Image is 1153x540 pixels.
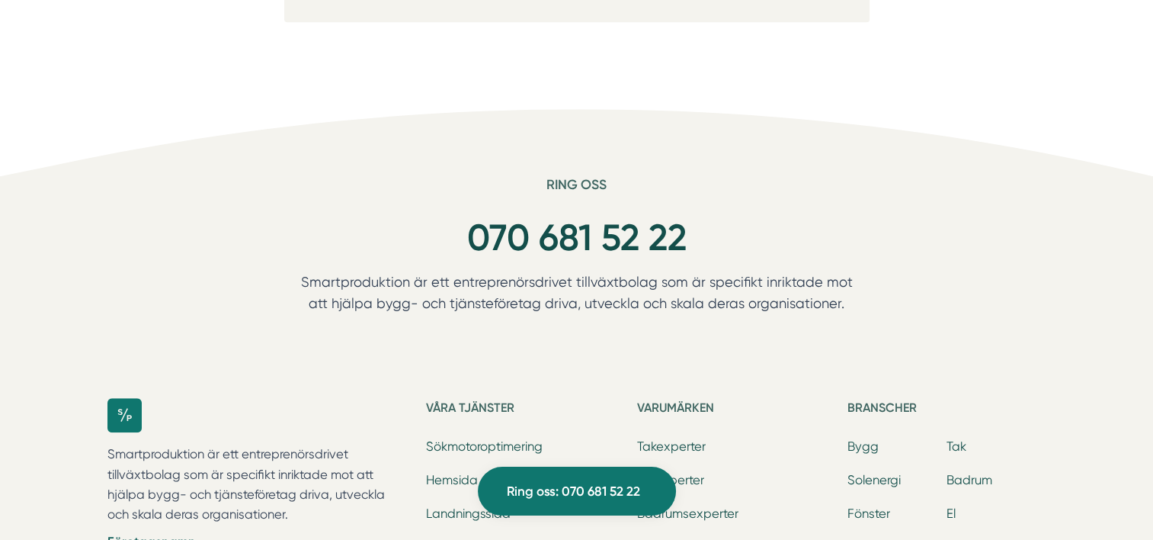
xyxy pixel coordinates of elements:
[426,506,511,521] a: Landningssida
[946,506,956,521] a: El
[637,506,738,521] a: Badrumsexperter
[426,473,478,487] a: Hemsida
[107,445,408,526] p: Smartproduktion är ett entreprenörsdrivet tillväxtbolag som är specifikt inriktade mot att hjälpa...
[847,473,901,487] a: Solenergi
[946,473,992,487] a: Badrum
[637,473,704,487] a: Solexperter
[847,506,890,521] a: Fönster
[284,176,870,205] h6: Ring oss
[637,398,835,423] h5: Varumärken
[847,439,879,454] a: Bygg
[478,467,676,516] a: Ring oss: 070 681 52 22
[507,481,640,502] span: Ring oss: 070 681 52 22
[467,216,687,259] a: 070 681 52 22
[637,439,706,454] a: Takexperter
[847,398,1046,423] h5: Branscher
[284,272,870,323] p: Smartproduktion är ett entreprenörsdrivet tillväxtbolag som är specifikt inriktade mot att hjälpa...
[426,439,543,454] a: Sökmotoroptimering
[426,398,624,423] h5: Våra tjänster
[946,439,966,454] a: Tak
